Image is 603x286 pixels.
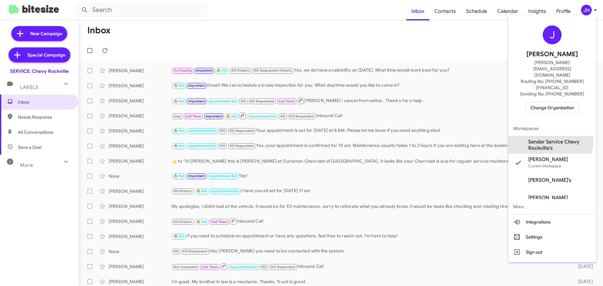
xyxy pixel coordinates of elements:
span: Routing No: [PHONE_NUMBER][FINANCIAL_ID] [516,78,589,91]
span: [PERSON_NAME] [528,156,568,163]
span: Current Workspace [528,164,561,168]
button: Settings [508,229,596,245]
span: [PERSON_NAME] [528,195,568,201]
span: [PERSON_NAME]'s [528,177,571,183]
span: More [508,199,596,214]
span: Change Organization [530,102,574,113]
span: Sender Service Chevy Rockville's [528,139,591,151]
button: Change Organization [525,102,579,113]
span: Workspaces [508,121,596,136]
span: [PERSON_NAME] [526,49,578,59]
span: Sending No: [PHONE_NUMBER] [520,91,584,97]
span: [PERSON_NAME][EMAIL_ADDRESS][DOMAIN_NAME] [516,59,589,78]
div: J [543,25,562,44]
button: Integrations [508,214,596,229]
button: Sign out [508,245,596,260]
